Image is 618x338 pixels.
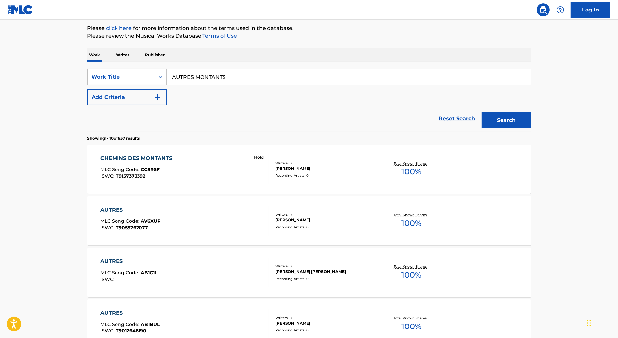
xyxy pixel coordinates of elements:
[275,225,374,230] div: Recording Artists ( 0 )
[100,276,116,282] span: ISWC :
[554,3,567,16] div: Help
[87,196,531,245] a: AUTRESMLC Song Code:AV6XURISWC:T9055762077Writers (1)[PERSON_NAME]Recording Artists (0)Total Know...
[254,154,264,160] p: Hold
[100,154,176,162] div: CHEMINS DES MONTANTS
[87,89,167,105] button: Add Criteria
[394,161,429,166] p: Total Known Shares:
[100,206,160,214] div: AUTRES
[275,217,374,223] div: [PERSON_NAME]
[141,270,156,276] span: AB1C11
[401,269,421,281] span: 100 %
[100,309,160,317] div: AUTRES
[275,212,374,217] div: Writers ( 1 )
[275,166,374,171] div: [PERSON_NAME]
[571,2,610,18] a: Log In
[100,328,116,334] span: ISWC :
[87,69,531,132] form: Search Form
[401,321,421,332] span: 100 %
[87,145,531,194] a: CHEMINS DES MONTANTSMLC Song Code:CC8RSFISWC:T9157373392 HoldWriters (1)[PERSON_NAME]Recording Ar...
[394,316,429,321] p: Total Known Shares:
[275,315,374,320] div: Writers ( 1 )
[87,48,102,62] p: Work
[394,213,429,217] p: Total Known Shares:
[100,173,116,179] span: ISWC :
[482,112,531,128] button: Search
[394,264,429,269] p: Total Known Shares:
[537,3,550,16] a: Public Search
[116,225,148,231] span: T9055762077
[116,173,145,179] span: T9157373392
[100,167,141,172] span: MLC Song Code :
[87,248,531,297] a: AUTRESMLC Song Code:AB1C11ISWC:Writers (1)[PERSON_NAME] [PERSON_NAME]Recording Artists (0)Total K...
[275,264,374,269] div: Writers ( 1 )
[585,306,618,338] iframe: Chat Widget
[114,48,132,62] p: Writer
[275,320,374,326] div: [PERSON_NAME]
[92,73,151,81] div: Work Title
[587,313,591,333] div: Drag
[275,161,374,166] div: Writers ( 1 )
[87,135,140,141] p: Showing 1 - 10 of 657 results
[401,217,421,229] span: 100 %
[436,111,479,126] a: Reset Search
[275,328,374,333] div: Recording Artists ( 0 )
[106,25,132,31] a: click here
[275,173,374,178] div: Recording Artists ( 0 )
[539,6,547,14] img: search
[8,5,33,14] img: MLC Logo
[401,166,421,178] span: 100 %
[141,167,160,172] span: CC8RSF
[100,321,141,327] span: MLC Song Code :
[100,225,116,231] span: ISWC :
[154,93,161,101] img: 9d2ae6d4665cec9f34b9.svg
[202,33,237,39] a: Terms of Use
[556,6,564,14] img: help
[100,270,141,276] span: MLC Song Code :
[100,258,156,265] div: AUTRES
[143,48,167,62] p: Publisher
[87,32,531,40] p: Please review the Musical Works Database
[100,218,141,224] span: MLC Song Code :
[116,328,146,334] span: T9012648190
[141,218,160,224] span: AV6XUR
[275,276,374,281] div: Recording Artists ( 0 )
[275,269,374,275] div: [PERSON_NAME] [PERSON_NAME]
[87,24,531,32] p: Please for more information about the terms used in the database.
[141,321,160,327] span: AB1BUL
